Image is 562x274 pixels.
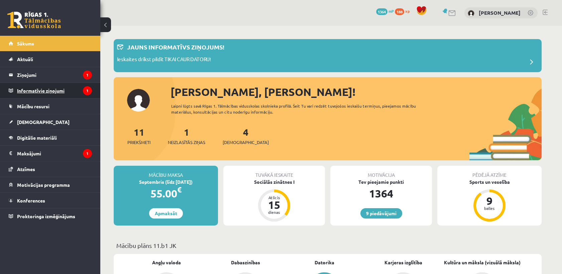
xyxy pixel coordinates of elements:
div: 15 [264,199,284,210]
a: Mācību resursi [9,99,92,114]
img: Viktorija Ivanova [468,10,474,17]
a: 188 xp [395,8,413,14]
span: Atzīmes [17,166,35,172]
i: 1 [83,71,92,80]
div: 55.00 [114,185,218,201]
a: Karjeras izglītība [384,259,422,266]
span: [DEMOGRAPHIC_DATA] [17,119,70,125]
span: Proktoringa izmēģinājums [17,213,75,219]
a: Ziņojumi1 [9,67,92,83]
div: 9 [479,195,499,206]
a: 11Priekšmeti [127,126,150,146]
span: Konferences [17,197,45,203]
div: Tev pieejamie punkti [330,178,432,185]
span: 1364 [376,8,387,15]
div: balles [479,206,499,210]
p: Jauns informatīvs ziņojums! [127,42,224,51]
span: 188 [395,8,404,15]
span: [DEMOGRAPHIC_DATA] [223,139,269,146]
span: € [177,185,182,194]
div: 1364 [330,185,432,201]
div: Atlicis [264,195,284,199]
p: Mācību plāns 11.b1 JK [116,241,539,250]
div: Mācību maksa [114,166,218,178]
a: Digitālie materiāli [9,130,92,145]
a: Sports un veselība 9 balles [437,178,542,223]
a: Aktuāli [9,51,92,67]
div: Sports un veselība [437,178,542,185]
a: Informatīvie ziņojumi1 [9,83,92,98]
span: Sākums [17,40,34,46]
a: Angļu valoda [152,259,181,266]
a: 1Neizlasītās ziņas [168,126,205,146]
a: Maksājumi1 [9,146,92,161]
a: 9 piedāvājumi [360,208,402,219]
a: Sākums [9,36,92,51]
a: Proktoringa izmēģinājums [9,209,92,224]
span: Aktuāli [17,56,33,62]
div: Pēdējā atzīme [437,166,542,178]
a: [PERSON_NAME] [479,9,521,16]
a: Rīgas 1. Tālmācības vidusskola [7,12,61,28]
div: Tuvākā ieskaite [223,166,325,178]
span: mP [388,8,394,14]
span: Motivācijas programma [17,182,70,188]
span: Mācību resursi [17,103,49,109]
a: Konferences [9,193,92,208]
i: 1 [83,149,92,158]
a: Atzīmes [9,161,92,177]
div: [PERSON_NAME], [PERSON_NAME]! [171,84,542,100]
span: Digitālie materiāli [17,135,57,141]
span: Neizlasītās ziņas [168,139,205,146]
a: Datorika [315,259,334,266]
a: Motivācijas programma [9,177,92,192]
a: [DEMOGRAPHIC_DATA] [9,114,92,130]
a: Kultūra un māksla (vizuālā māksla) [444,259,521,266]
legend: Ziņojumi [17,67,92,83]
div: Laipni lūgts savā Rīgas 1. Tālmācības vidusskolas skolnieka profilā. Šeit Tu vari redzēt tuvojošo... [171,103,428,115]
div: Septembris (līdz [DATE]) [114,178,218,185]
a: 1364 mP [376,8,394,14]
a: Jauns informatīvs ziņojums! Ieskaites drīkst pildīt TIKAI CAUR DATORU! [117,42,538,69]
legend: Informatīvie ziņojumi [17,83,92,98]
a: Apmaksāt [149,208,183,219]
a: Dabaszinības [231,259,260,266]
a: 4[DEMOGRAPHIC_DATA] [223,126,269,146]
div: Sociālās zinātnes I [223,178,325,185]
span: Priekšmeti [127,139,150,146]
div: dienas [264,210,284,214]
p: Ieskaites drīkst pildīt TIKAI CAUR DATORU! [117,55,211,65]
a: Sociālās zinātnes I Atlicis 15 dienas [223,178,325,223]
i: 1 [83,86,92,95]
div: Motivācija [330,166,432,178]
span: xp [405,8,410,14]
legend: Maksājumi [17,146,92,161]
